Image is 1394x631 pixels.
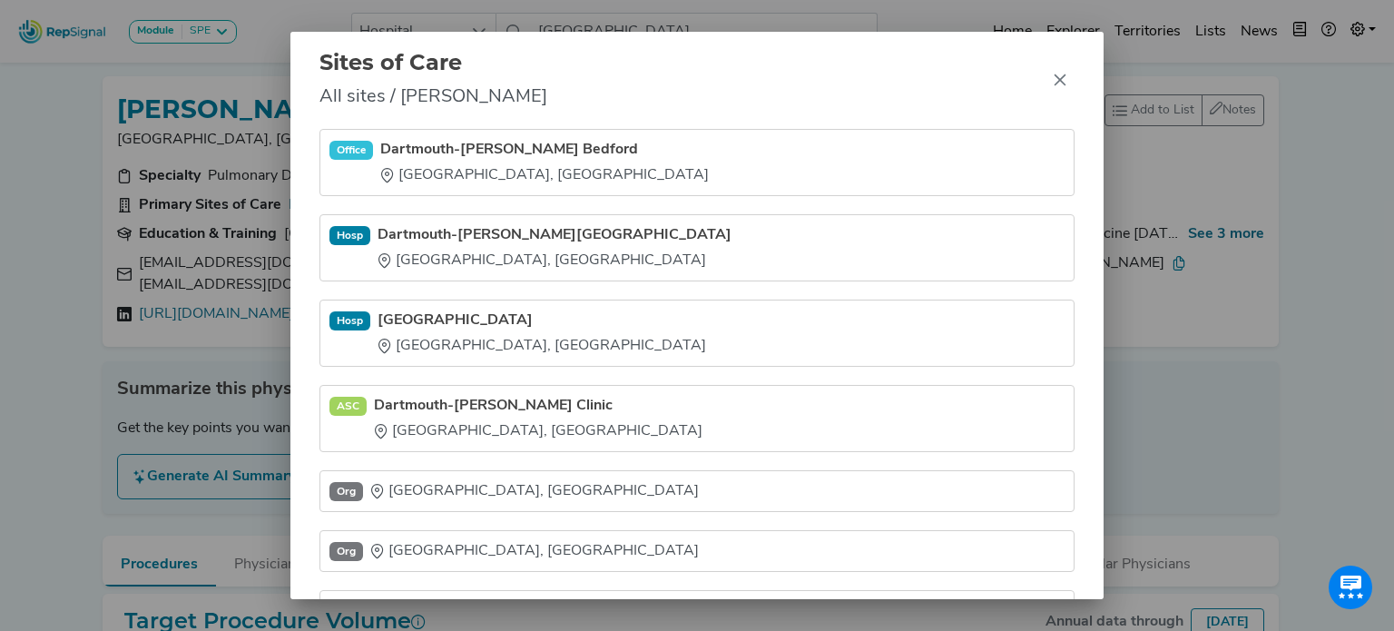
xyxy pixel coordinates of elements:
[378,250,731,271] div: [GEOGRAPHIC_DATA], [GEOGRAPHIC_DATA]
[319,50,547,76] h2: Sites of Care
[370,480,699,502] div: [GEOGRAPHIC_DATA], [GEOGRAPHIC_DATA]
[329,141,373,159] div: Office
[378,310,706,331] a: [GEOGRAPHIC_DATA]
[380,139,709,161] a: Dartmouth-[PERSON_NAME] Bedford
[329,311,370,330] div: Hosp
[329,482,363,500] div: Org
[319,84,547,111] span: All sites / [PERSON_NAME]
[380,164,709,186] div: [GEOGRAPHIC_DATA], [GEOGRAPHIC_DATA]
[329,397,367,415] div: ASC
[374,395,702,417] a: Dartmouth-[PERSON_NAME] Clinic
[378,335,706,357] div: [GEOGRAPHIC_DATA], [GEOGRAPHIC_DATA]
[329,226,370,244] div: Hosp
[374,420,702,442] div: [GEOGRAPHIC_DATA], [GEOGRAPHIC_DATA]
[370,540,699,562] div: [GEOGRAPHIC_DATA], [GEOGRAPHIC_DATA]
[1045,65,1075,94] button: Close
[378,224,731,246] a: Dartmouth-[PERSON_NAME][GEOGRAPHIC_DATA]
[329,542,363,560] div: Org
